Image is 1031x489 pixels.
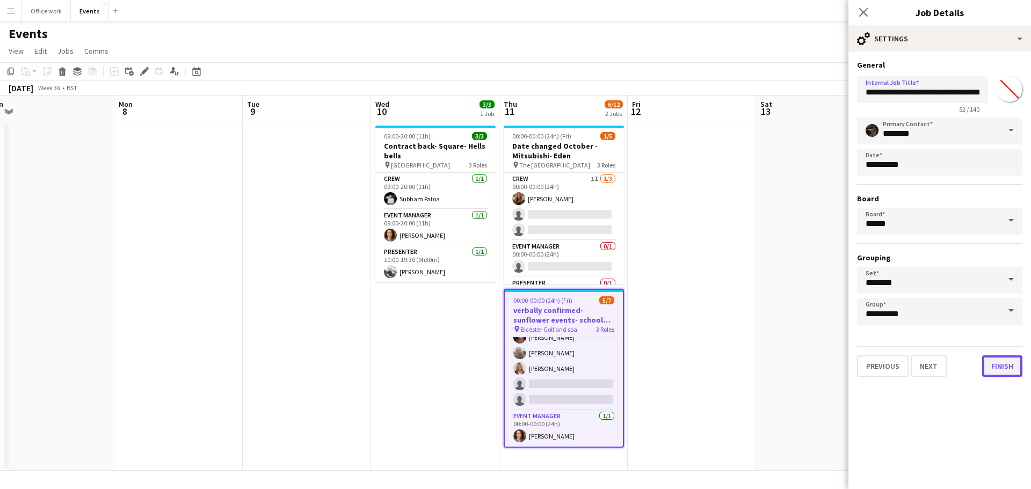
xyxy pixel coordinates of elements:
[504,173,624,240] app-card-role: Crew1I1/300:00-00:00 (24h)[PERSON_NAME]
[505,410,623,447] app-card-role: Event Manager1/100:00-00:00 (24h)[PERSON_NAME]
[57,46,74,56] span: Jobs
[632,99,641,109] span: Fri
[117,105,133,118] span: 8
[4,44,28,58] a: View
[504,141,624,160] h3: Date changed October - Mitsubishi- Eden
[504,240,624,277] app-card-role: Event Manager0/100:00-00:00 (24h)
[502,105,517,118] span: 11
[34,46,47,56] span: Edit
[375,209,496,246] app-card-role: Event Manager1/109:00-20:00 (11h)[PERSON_NAME]
[80,44,113,58] a: Comms
[505,311,623,410] app-card-role: Crew2I3/500:00-00:00 (24h)[PERSON_NAME][PERSON_NAME][PERSON_NAME]
[119,99,133,109] span: Mon
[519,161,590,169] span: The [GEOGRAPHIC_DATA]
[605,110,622,118] div: 2 Jobs
[950,105,988,113] span: 52 / 140
[760,99,772,109] span: Sat
[71,1,109,21] button: Events
[469,161,487,169] span: 3 Roles
[512,132,571,140] span: 00:00-00:00 (24h) (Fri)
[30,44,51,58] a: Edit
[600,132,615,140] span: 1/5
[857,355,909,377] button: Previous
[504,99,517,109] span: Thu
[504,277,624,313] app-card-role: Presenter0/1
[630,105,641,118] span: 12
[247,99,259,109] span: Tue
[759,105,772,118] span: 13
[857,194,1022,203] h3: Board
[375,126,496,282] app-job-card: 09:00-20:00 (11h)3/3Contract back- Square- Hells bells [GEOGRAPHIC_DATA]3 RolesCrew1/109:00-20:00...
[53,44,78,58] a: Jobs
[9,26,48,42] h1: Events
[375,173,496,209] app-card-role: Crew1/109:00-20:00 (11h)Subham Patoa
[480,110,494,118] div: 1 Job
[848,26,1031,52] div: Settings
[505,305,623,325] h3: verbally confirmed- sunflower events- school sports day
[9,83,33,93] div: [DATE]
[513,296,572,304] span: 00:00-00:00 (24h) (Fri)
[84,46,108,56] span: Comms
[472,132,487,140] span: 3/3
[375,99,389,109] span: Wed
[9,46,24,56] span: View
[520,325,577,333] span: Bicester Golf and spa
[848,5,1031,19] h3: Job Details
[245,105,259,118] span: 9
[480,100,495,108] span: 3/3
[597,161,615,169] span: 3 Roles
[35,84,62,92] span: Week 36
[22,1,71,21] button: Office work
[375,141,496,160] h3: Contract back- Square- Hells bells
[504,289,624,448] app-job-card: 00:00-00:00 (24h) (Fri)5/7verbally confirmed- sunflower events- school sports day Bicester Golf a...
[605,100,623,108] span: 6/12
[599,296,614,304] span: 5/7
[982,355,1022,377] button: Finish
[857,60,1022,70] h3: General
[67,84,77,92] div: BST
[596,325,614,333] span: 3 Roles
[504,126,624,284] app-job-card: 00:00-00:00 (24h) (Fri)1/5Date changed October - Mitsubishi- Eden The [GEOGRAPHIC_DATA]3 RolesCre...
[911,355,947,377] button: Next
[384,132,431,140] span: 09:00-20:00 (11h)
[375,246,496,282] app-card-role: Presenter1/110:00-19:30 (9h30m)[PERSON_NAME]
[391,161,450,169] span: [GEOGRAPHIC_DATA]
[374,105,389,118] span: 10
[857,253,1022,262] h3: Grouping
